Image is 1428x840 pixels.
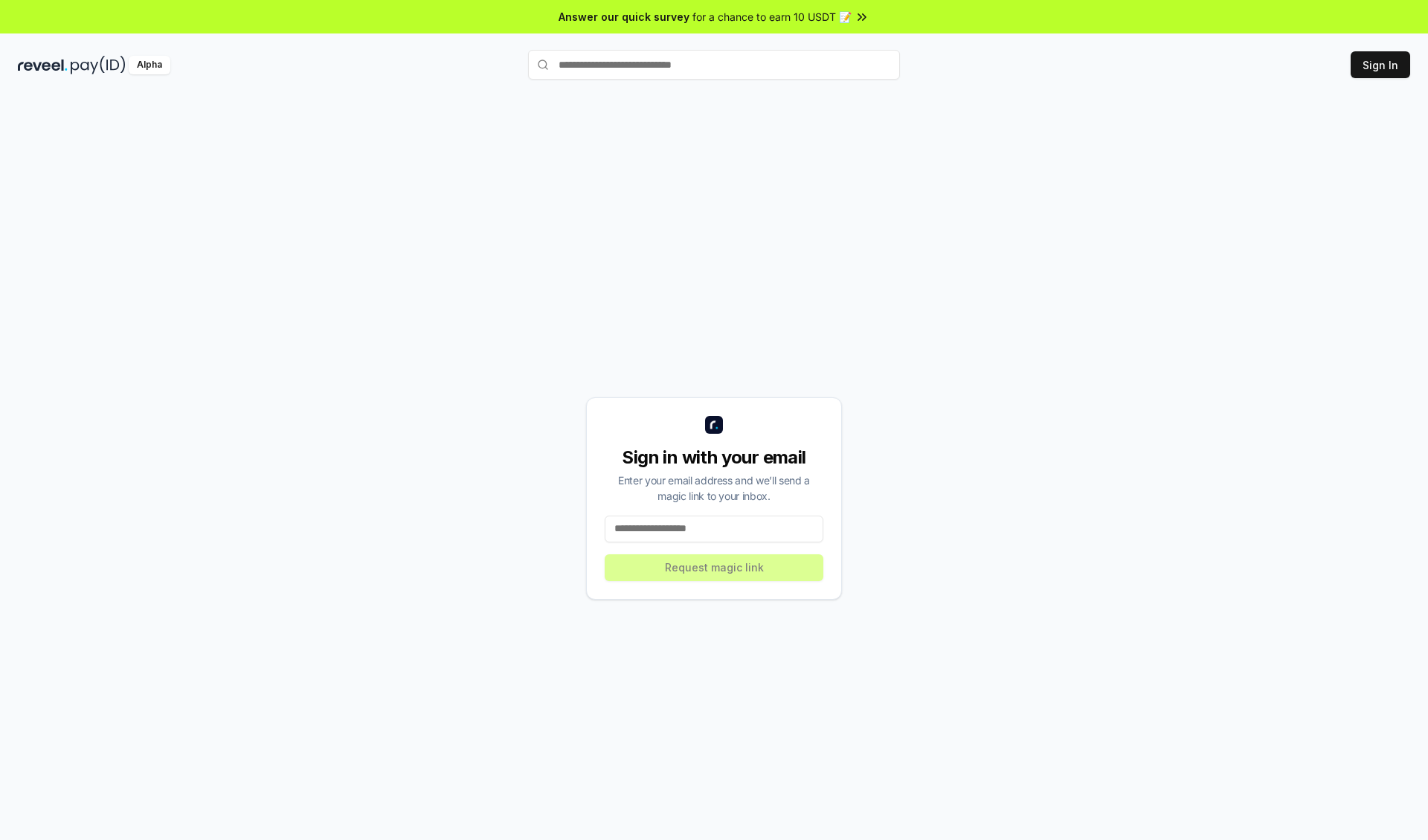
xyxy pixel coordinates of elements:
span: for a chance to earn 10 USDT 📝 [692,9,852,25]
span: Answer our quick survey [559,9,689,25]
div: Enter your email address and we’ll send a magic link to your inbox. [605,472,823,504]
img: pay_id [71,56,126,74]
div: Sign in with your email [605,446,823,469]
img: logo_small [705,416,723,434]
div: Alpha [129,56,170,74]
img: reveel_dark [18,56,68,74]
button: Sign In [1351,51,1410,78]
